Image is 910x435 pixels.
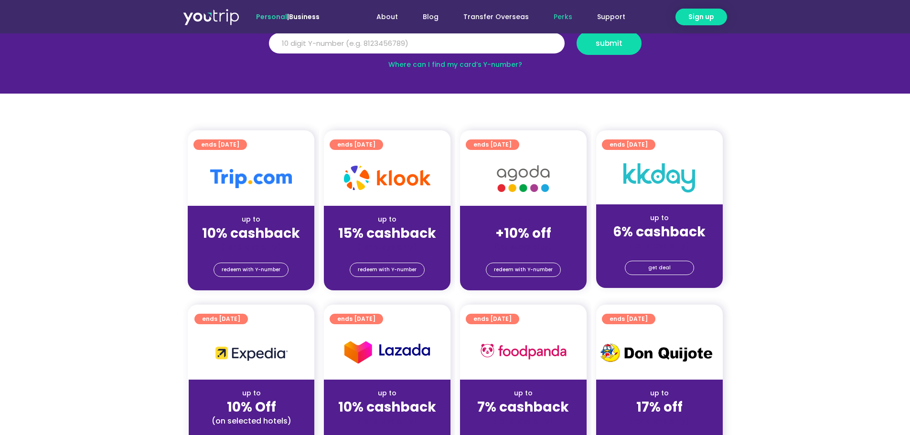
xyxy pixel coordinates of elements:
nav: Menu [345,8,638,26]
a: Sign up [675,9,727,25]
a: ends [DATE] [602,139,655,150]
div: (for stays only) [604,241,715,251]
div: (for stays only) [332,242,443,252]
strong: 15% cashback [338,224,436,243]
span: ends [DATE] [202,314,240,324]
div: (on selected hotels) [196,416,307,426]
span: Sign up [688,12,714,22]
span: submit [596,40,622,47]
a: ends [DATE] [330,139,383,150]
a: get deal [625,261,694,275]
input: 10 digit Y-number (e.g. 8123456789) [269,33,565,54]
span: ends [DATE] [337,139,375,150]
div: up to [604,388,715,398]
span: ends [DATE] [610,139,648,150]
a: redeem with Y-number [486,263,561,277]
a: Perks [541,8,585,26]
a: Transfer Overseas [451,8,541,26]
div: (for stays only) [468,416,579,426]
span: ends [DATE] [337,314,375,324]
div: up to [604,213,715,223]
a: Business [289,12,320,21]
a: ends [DATE] [194,314,248,324]
div: up to [332,388,443,398]
a: redeem with Y-number [350,263,425,277]
a: ends [DATE] [466,314,519,324]
strong: 6% cashback [613,223,706,241]
button: submit [577,32,642,55]
div: up to [332,214,443,224]
a: ends [DATE] [466,139,519,150]
div: up to [468,388,579,398]
a: ends [DATE] [193,139,247,150]
span: ends [DATE] [473,139,512,150]
a: ends [DATE] [330,314,383,324]
span: Personal [256,12,287,21]
strong: 10% Off [227,398,276,416]
a: Support [585,8,638,26]
strong: 10% cashback [338,398,436,416]
strong: 10% cashback [202,224,300,243]
a: About [364,8,410,26]
span: redeem with Y-number [222,263,280,276]
div: (for stays only) [468,242,579,252]
span: redeem with Y-number [494,263,553,276]
span: redeem with Y-number [358,263,417,276]
div: up to [195,214,307,224]
strong: +10% off [495,224,551,243]
a: redeem with Y-number [214,263,289,277]
div: (for stays only) [195,242,307,252]
div: (for stays only) [332,416,443,426]
a: Where can I find my card’s Y-number? [388,60,522,69]
span: ends [DATE] [201,139,239,150]
span: up to [514,214,532,224]
strong: 7% cashback [477,398,569,416]
a: Blog [410,8,451,26]
strong: 17% off [636,398,683,416]
span: get deal [648,261,671,275]
span: | [256,12,320,21]
span: ends [DATE] [610,314,648,324]
a: ends [DATE] [602,314,655,324]
form: Y Number [269,32,642,62]
div: up to [196,388,307,398]
span: ends [DATE] [473,314,512,324]
div: (for stays only) [604,416,715,426]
